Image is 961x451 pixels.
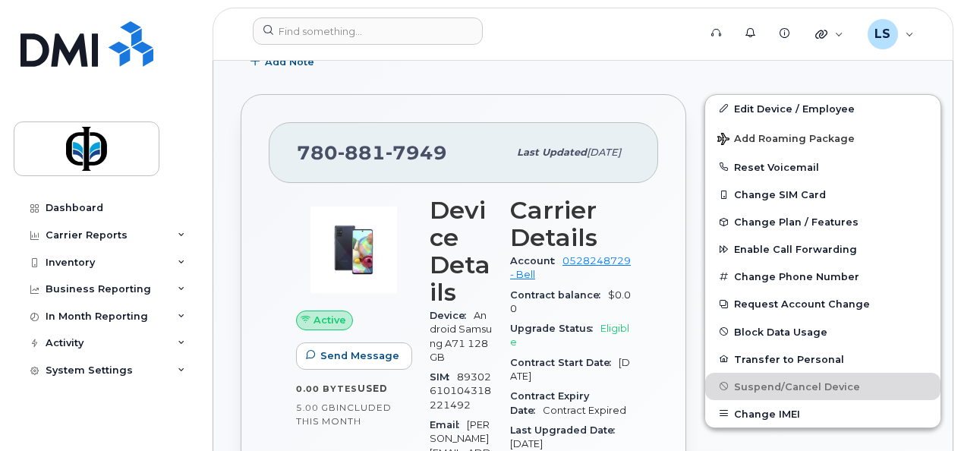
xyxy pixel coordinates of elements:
[314,313,346,327] span: Active
[705,153,941,181] button: Reset Voicemail
[510,255,631,280] a: 0528248729 - Bell
[705,122,941,153] button: Add Roaming Package
[705,263,941,290] button: Change Phone Number
[705,235,941,263] button: Enable Call Forwarding
[308,204,399,295] img: image20231002-3703462-2fiket.jpeg
[510,197,631,251] h3: Carrier Details
[510,438,543,449] span: [DATE]
[705,373,941,400] button: Suspend/Cancel Device
[358,383,388,394] span: used
[543,405,626,416] span: Contract Expired
[510,323,600,334] span: Upgrade Status
[705,345,941,373] button: Transfer to Personal
[297,141,447,164] span: 780
[717,133,855,147] span: Add Roaming Package
[705,181,941,208] button: Change SIM Card
[296,402,392,427] span: included this month
[510,289,608,301] span: Contract balance
[874,25,890,43] span: LS
[857,19,925,49] div: Luciann Sacrey
[705,318,941,345] button: Block Data Usage
[320,348,399,363] span: Send Message
[805,19,854,49] div: Quicklinks
[253,17,483,45] input: Find something...
[517,147,587,158] span: Last updated
[386,141,447,164] span: 7949
[510,357,619,368] span: Contract Start Date
[510,289,631,314] span: $0.00
[705,290,941,317] button: Request Account Change
[430,310,492,363] span: Android Samsung A71 128GB
[510,357,630,382] span: [DATE]
[734,216,859,228] span: Change Plan / Features
[734,244,857,255] span: Enable Call Forwarding
[296,383,358,394] span: 0.00 Bytes
[510,390,589,415] span: Contract Expiry Date
[705,95,941,122] a: Edit Device / Employee
[510,424,622,436] span: Last Upgraded Date
[296,342,412,370] button: Send Message
[430,371,491,411] span: 89302610104318221492
[265,55,314,69] span: Add Note
[587,147,621,158] span: [DATE]
[241,49,327,76] button: Add Note
[296,402,336,413] span: 5.00 GB
[430,371,457,383] span: SIM
[338,141,386,164] span: 881
[430,419,467,430] span: Email
[705,208,941,235] button: Change Plan / Features
[510,255,562,266] span: Account
[734,380,860,392] span: Suspend/Cancel Device
[430,197,492,306] h3: Device Details
[705,400,941,427] button: Change IMEI
[430,310,474,321] span: Device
